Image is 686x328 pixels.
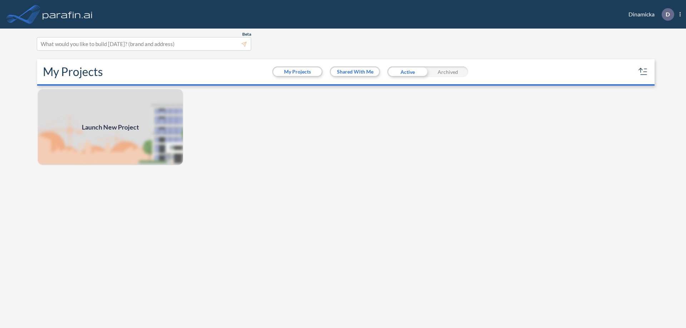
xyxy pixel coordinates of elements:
[618,8,681,21] div: Dinamicka
[82,122,139,132] span: Launch New Project
[331,67,379,76] button: Shared With Me
[387,66,428,77] div: Active
[273,67,322,76] button: My Projects
[242,31,251,37] span: Beta
[41,7,94,21] img: logo
[43,65,103,79] h2: My Projects
[37,89,184,166] a: Launch New Project
[637,66,649,77] button: sort
[37,89,184,166] img: add
[428,66,468,77] div: Archived
[666,11,670,17] p: D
